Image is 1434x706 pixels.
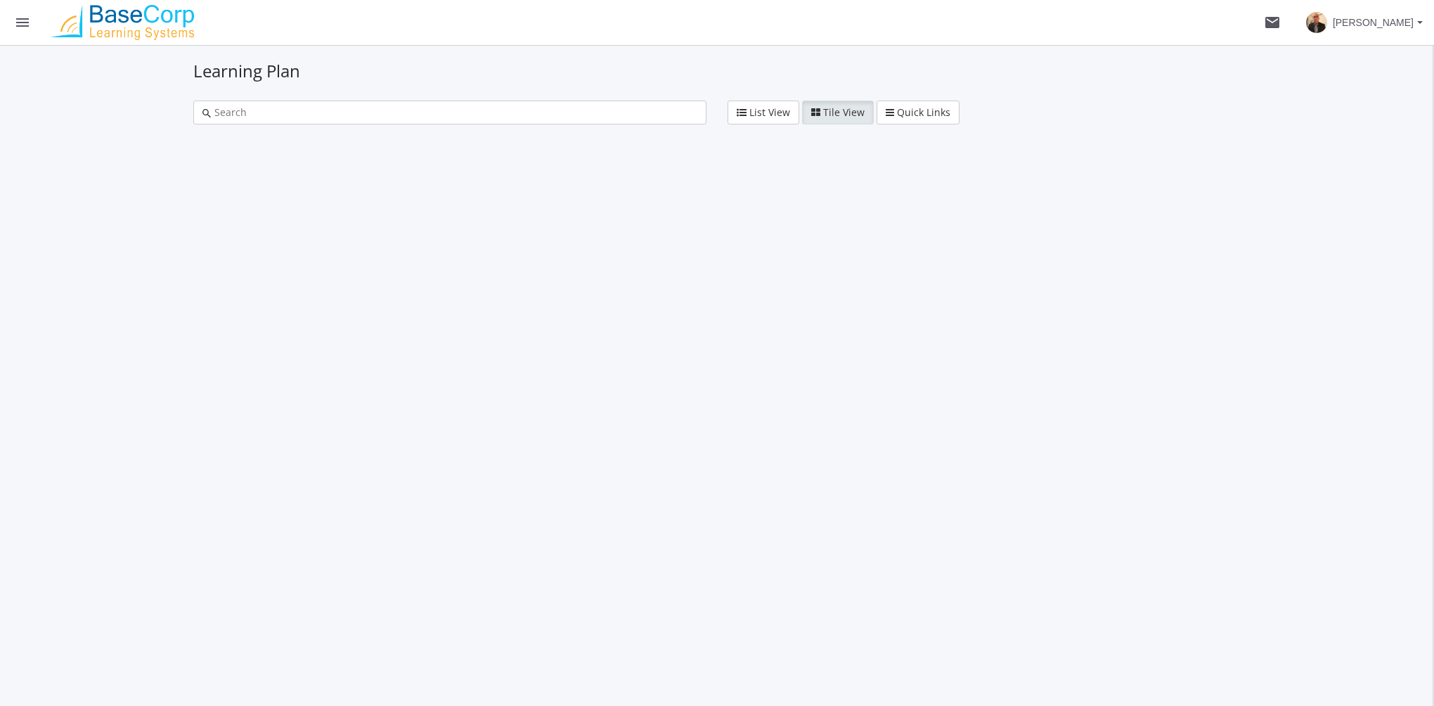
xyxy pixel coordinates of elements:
mat-icon: menu [14,14,31,31]
mat-icon: mail [1264,14,1281,31]
span: List View [749,105,790,119]
span: Tile View [823,105,865,119]
img: logo.png [45,5,200,40]
span: [PERSON_NAME] [1333,10,1414,35]
span: Quick Links [897,105,950,119]
input: Search [211,105,697,120]
h1: Learning Plan [193,59,1241,83]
